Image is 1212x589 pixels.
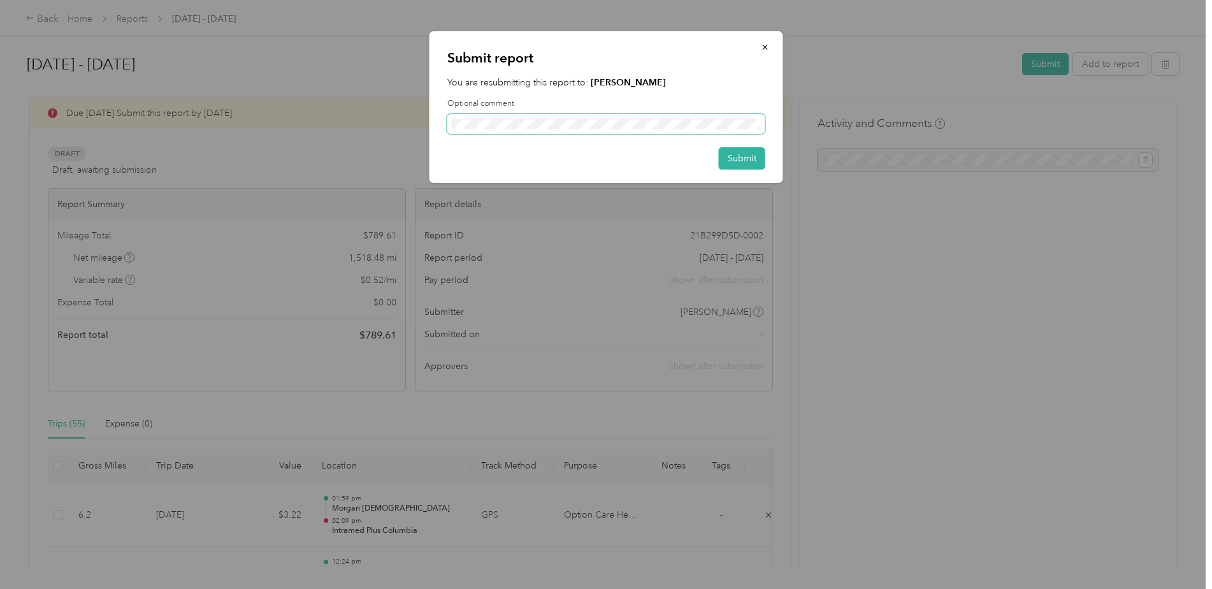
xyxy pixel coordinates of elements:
label: Optional comment [447,98,765,110]
iframe: Everlance-gr Chat Button Frame [1141,518,1212,589]
button: Submit [719,147,765,170]
strong: [PERSON_NAME] [591,77,666,88]
p: Submit report [447,49,765,67]
p: You are resubmitting this report to: [447,76,765,89]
